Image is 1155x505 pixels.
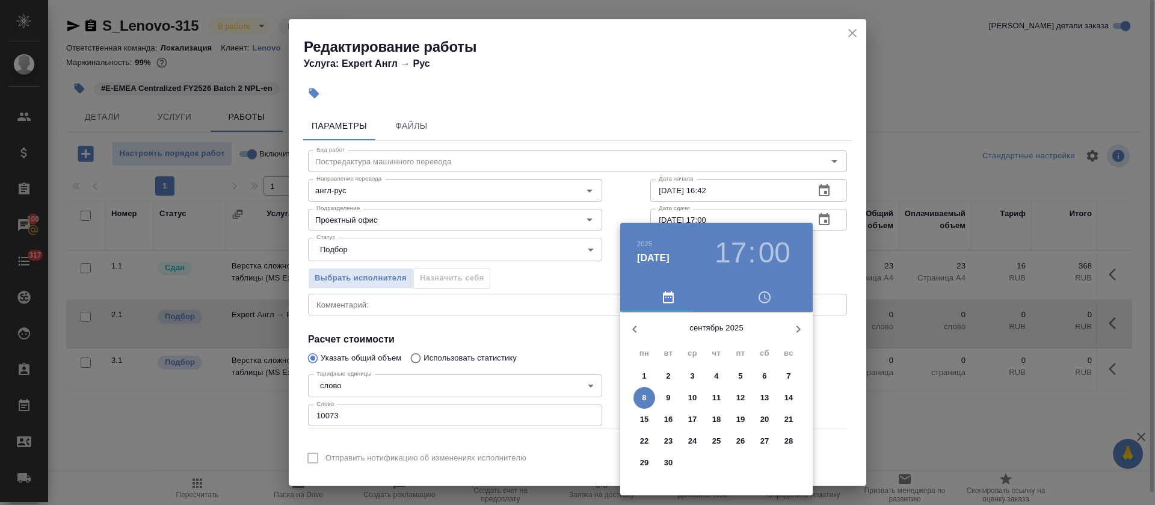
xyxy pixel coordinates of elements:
p: 6 [762,370,766,382]
button: 19 [730,409,751,430]
button: 22 [633,430,655,452]
h3: : [748,236,756,270]
button: 7 [778,365,799,387]
button: 23 [658,430,679,452]
p: 19 [736,414,745,426]
p: 26 [736,435,745,447]
p: 8 [642,392,646,404]
button: 29 [633,452,655,474]
span: вт [658,347,679,359]
p: 16 [664,414,673,426]
button: 26 [730,430,751,452]
button: 18 [706,409,727,430]
span: пн [633,347,655,359]
p: 22 [640,435,649,447]
button: [DATE] [637,251,670,265]
button: 4 [706,365,727,387]
span: пт [730,347,751,359]
button: 16 [658,409,679,430]
p: 4 [714,370,718,382]
button: 30 [658,452,679,474]
p: 1 [642,370,646,382]
button: 8 [633,387,655,409]
p: 2 [666,370,670,382]
p: 20 [760,414,769,426]
button: 27 [754,430,775,452]
button: 1 [633,365,655,387]
button: 2 [658,365,679,387]
button: 13 [754,387,775,409]
p: 10 [688,392,697,404]
p: 21 [784,414,793,426]
p: 30 [664,457,673,469]
button: 2025 [637,240,652,247]
p: 18 [712,414,721,426]
p: 11 [712,392,721,404]
span: ср [682,347,703,359]
button: 21 [778,409,799,430]
p: 13 [760,392,769,404]
p: 17 [688,414,697,426]
p: 15 [640,414,649,426]
button: 17 [715,236,747,270]
p: 3 [690,370,694,382]
p: 7 [786,370,790,382]
p: 24 [688,435,697,447]
button: 6 [754,365,775,387]
button: 25 [706,430,727,452]
p: сентябрь 2025 [649,322,784,334]
button: 12 [730,387,751,409]
p: 29 [640,457,649,469]
button: 17 [682,409,703,430]
button: 5 [730,365,751,387]
span: чт [706,347,727,359]
p: 28 [784,435,793,447]
p: 25 [712,435,721,447]
button: 11 [706,387,727,409]
p: 5 [738,370,742,382]
button: 20 [754,409,775,430]
span: вс [778,347,799,359]
p: 14 [784,392,793,404]
p: 12 [736,392,745,404]
p: 23 [664,435,673,447]
button: 14 [778,387,799,409]
button: 3 [682,365,703,387]
button: 15 [633,409,655,430]
button: 28 [778,430,799,452]
p: 9 [666,392,670,404]
span: сб [754,347,775,359]
button: 24 [682,430,703,452]
p: 27 [760,435,769,447]
button: 00 [759,236,790,270]
button: 9 [658,387,679,409]
button: 10 [682,387,703,409]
